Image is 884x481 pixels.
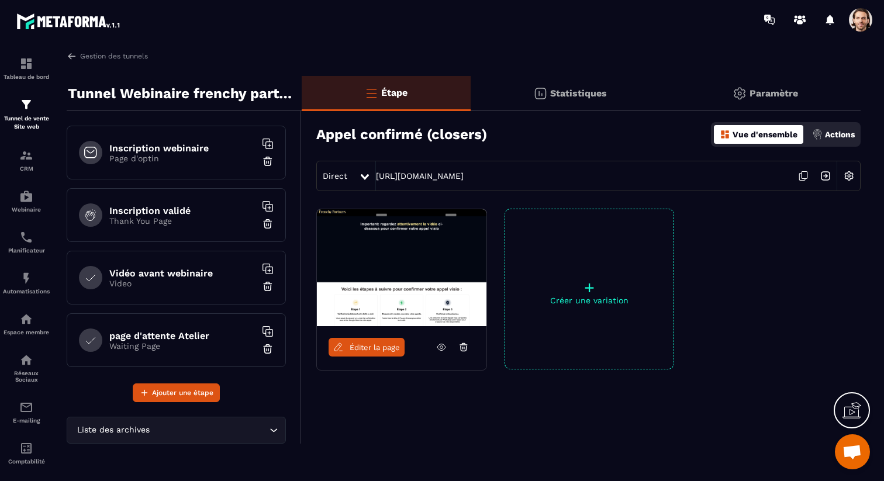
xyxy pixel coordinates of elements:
p: + [505,279,674,296]
p: Actions [825,130,855,139]
a: automationsautomationsAutomatisations [3,262,50,303]
p: Paramètre [750,88,798,99]
img: arrow [67,51,77,61]
p: E-mailing [3,417,50,424]
img: image [317,209,486,326]
div: Search for option [67,417,286,444]
p: Tableau de bord [3,74,50,80]
img: scheduler [19,230,33,244]
p: Tunnel Webinaire frenchy partners [68,82,293,105]
h6: Vidéo avant webinaire [109,268,255,279]
img: automations [19,312,33,326]
p: Page d'optin [109,154,255,163]
h6: page d'attente Atelier [109,330,255,341]
a: Éditer la page [329,338,405,357]
img: setting-w.858f3a88.svg [838,165,860,187]
p: Video [109,279,255,288]
img: email [19,400,33,414]
a: [URL][DOMAIN_NAME] [376,171,464,181]
img: arrow-next.bcc2205e.svg [814,165,837,187]
input: Search for option [152,424,267,437]
span: Éditer la page [350,343,400,352]
a: Gestion des tunnels [67,51,148,61]
img: stats.20deebd0.svg [533,86,547,101]
p: Tunnel de vente Site web [3,115,50,131]
a: formationformationCRM [3,140,50,181]
a: automationsautomationsWebinaire [3,181,50,222]
p: CRM [3,165,50,172]
a: formationformationTableau de bord [3,48,50,89]
img: formation [19,148,33,162]
p: Vue d'ensemble [733,130,797,139]
a: social-networksocial-networkRéseaux Sociaux [3,344,50,392]
img: automations [19,189,33,203]
a: formationformationTunnel de vente Site web [3,89,50,140]
p: Waiting Page [109,341,255,351]
p: Espace membre [3,329,50,335]
h6: Inscription webinaire [109,143,255,154]
a: emailemailE-mailing [3,392,50,432]
img: trash [262,155,274,167]
a: automationsautomationsEspace membre [3,303,50,344]
img: actions.d6e523a2.png [812,129,823,140]
p: Planificateur [3,247,50,254]
h6: Inscription validé [109,205,255,216]
p: Étape [381,87,408,98]
span: Ajouter une étape [152,387,213,399]
img: trash [262,343,274,355]
img: setting-gr.5f69749f.svg [733,86,747,101]
img: automations [19,271,33,285]
img: formation [19,98,33,112]
img: bars-o.4a397970.svg [364,86,378,100]
p: Créer une variation [505,296,674,305]
p: Comptabilité [3,458,50,465]
h3: Appel confirmé (closers) [316,126,487,143]
p: Statistiques [550,88,607,99]
button: Ajouter une étape [133,383,220,402]
span: Liste des archives [74,424,152,437]
img: formation [19,57,33,71]
img: social-network [19,353,33,367]
p: Webinaire [3,206,50,213]
p: Réseaux Sociaux [3,370,50,383]
p: Automatisations [3,288,50,295]
a: accountantaccountantComptabilité [3,432,50,473]
img: accountant [19,441,33,455]
p: Thank You Page [109,216,255,226]
a: Ouvrir le chat [835,434,870,469]
img: dashboard-orange.40269519.svg [720,129,730,140]
a: schedulerschedulerPlanificateur [3,222,50,262]
img: trash [262,218,274,230]
img: trash [262,281,274,292]
span: Direct [323,171,347,181]
img: logo [16,11,122,32]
